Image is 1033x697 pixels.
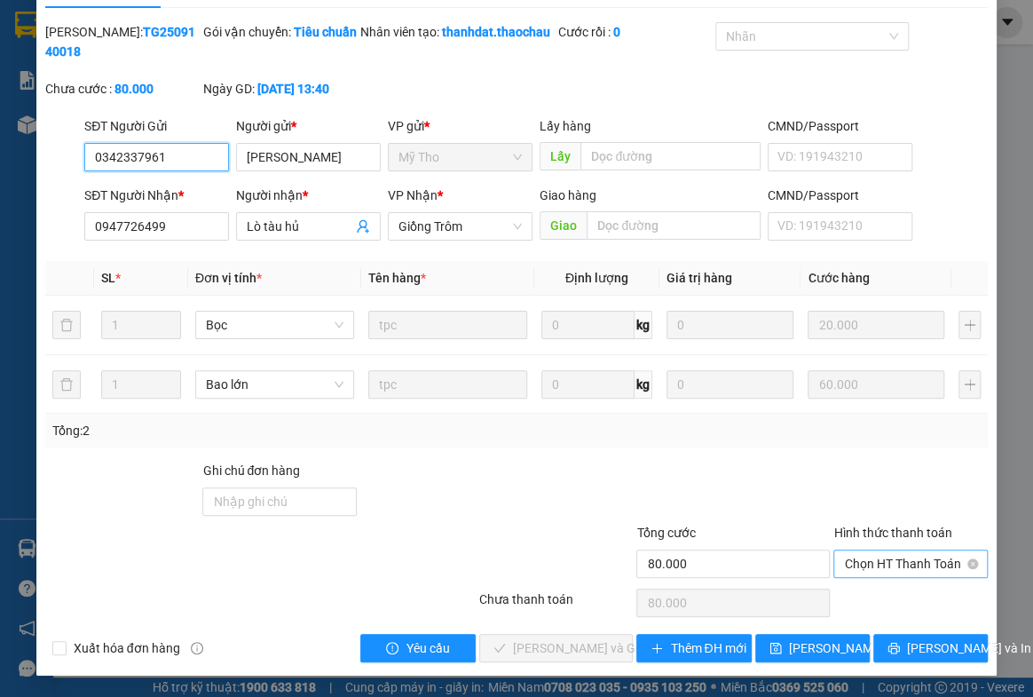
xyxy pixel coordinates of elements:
[406,638,449,658] span: Yêu cầu
[612,25,619,39] b: 0
[236,186,381,205] div: Người nhận
[808,311,944,339] input: 0
[958,370,981,399] button: plus
[789,638,931,658] span: [PERSON_NAME] thay đổi
[907,638,1031,658] span: [PERSON_NAME] và In
[202,22,357,42] div: Gói vận chuyển:
[202,79,357,99] div: Ngày GD:
[256,82,328,96] b: [DATE] 13:40
[368,370,527,399] input: VD: Bàn, Ghế
[52,370,81,399] button: delete
[755,634,870,662] button: save[PERSON_NAME] thay đổi
[398,213,522,240] span: Giồng Trôm
[202,463,300,478] label: Ghi chú đơn hàng
[635,311,652,339] span: kg
[540,142,580,170] span: Lấy
[540,188,596,202] span: Giao hàng
[479,634,634,662] button: check[PERSON_NAME] và Giao hàng
[768,186,912,205] div: CMND/Passport
[808,370,944,399] input: 0
[386,642,398,656] span: exclamation-circle
[388,116,532,136] div: VP gửi
[67,638,187,658] span: Xuất hóa đơn hàng
[636,634,751,662] button: plusThêm ĐH mới
[808,271,869,285] span: Cước hàng
[191,642,203,654] span: info-circle
[768,116,912,136] div: CMND/Passport
[360,22,554,42] div: Nhân viên tạo:
[101,271,115,285] span: SL
[206,312,343,338] span: Bọc
[635,370,652,399] span: kg
[84,186,229,205] div: SĐT Người Nhận
[368,311,527,339] input: VD: Bàn, Ghế
[293,25,356,39] b: Tiêu chuẩn
[769,642,782,656] span: save
[84,116,229,136] div: SĐT Người Gửi
[967,558,978,569] span: close-circle
[666,370,793,399] input: 0
[666,271,732,285] span: Giá trị hàng
[202,487,357,516] input: Ghi chú đơn hàng
[565,271,628,285] span: Định lượng
[356,219,370,234] span: user-add
[114,82,154,96] b: 80.000
[398,144,522,170] span: Mỹ Tho
[52,421,400,440] div: Tổng: 2
[477,590,635,621] div: Chưa thanh toán
[360,634,475,662] button: exclamation-circleYêu cầu
[670,638,745,658] span: Thêm ĐH mới
[540,119,591,133] span: Lấy hàng
[833,526,951,540] label: Hình thức thanh toán
[580,142,761,170] input: Dọc đường
[636,526,695,540] span: Tổng cước
[651,642,663,656] span: plus
[45,79,200,99] div: Chưa cước :
[873,634,988,662] button: printer[PERSON_NAME] và In
[844,550,977,577] span: Chọn HT Thanh Toán
[368,271,426,285] span: Tên hàng
[388,188,438,202] span: VP Nhận
[236,116,381,136] div: Người gửi
[958,311,981,339] button: plus
[557,22,712,42] div: Cước rồi :
[442,25,550,39] b: thanhdat.thaochau
[52,311,81,339] button: delete
[666,311,793,339] input: 0
[587,211,761,240] input: Dọc đường
[206,371,343,398] span: Bao lớn
[887,642,900,656] span: printer
[45,22,200,61] div: [PERSON_NAME]:
[195,271,262,285] span: Đơn vị tính
[540,211,587,240] span: Giao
